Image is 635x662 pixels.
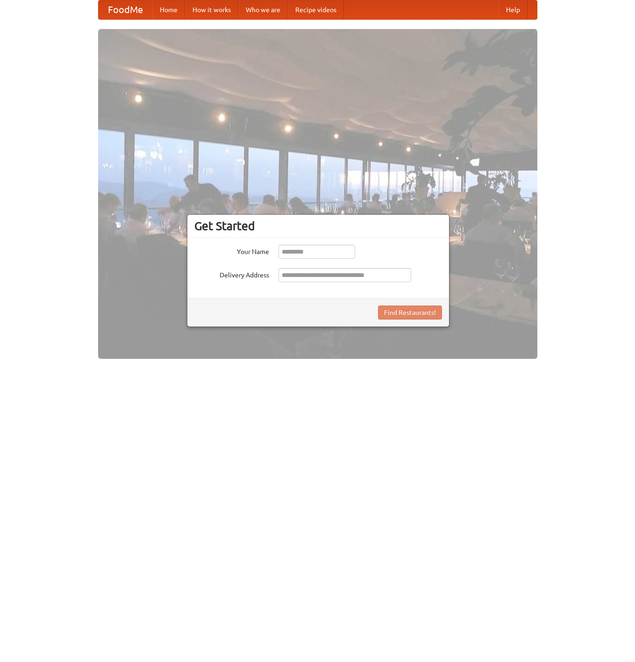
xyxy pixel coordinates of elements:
[194,268,269,280] label: Delivery Address
[99,0,152,19] a: FoodMe
[194,245,269,256] label: Your Name
[185,0,238,19] a: How it works
[152,0,185,19] a: Home
[238,0,288,19] a: Who we are
[499,0,528,19] a: Help
[288,0,344,19] a: Recipe videos
[378,306,442,320] button: Find Restaurants!
[194,219,442,233] h3: Get Started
